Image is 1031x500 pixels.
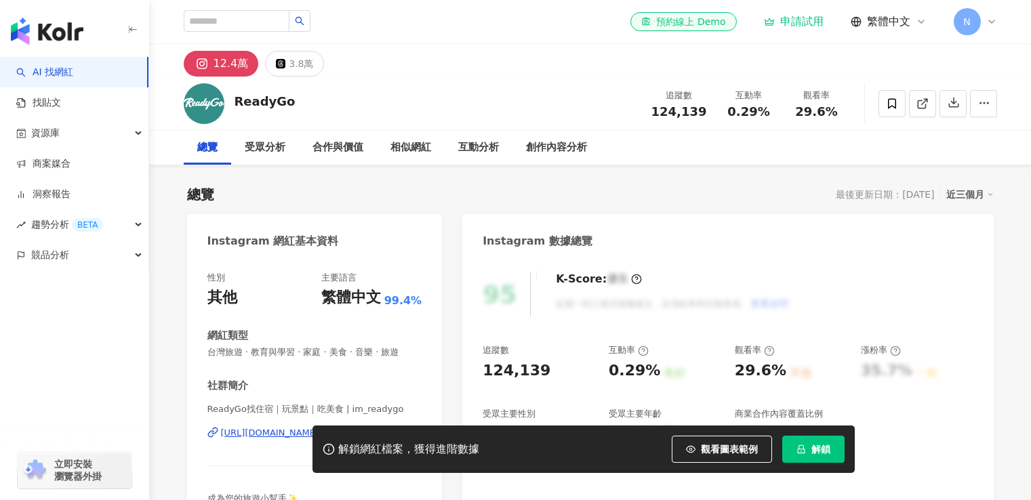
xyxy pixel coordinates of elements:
[723,89,775,102] div: 互動率
[295,16,304,26] span: search
[245,140,285,156] div: 受眾分析
[867,14,910,29] span: 繁體中文
[526,140,587,156] div: 創作內容分析
[16,66,73,79] a: searchAI 找網紅
[483,408,535,420] div: 受眾主要性別
[483,344,509,356] div: 追蹤數
[321,287,381,308] div: 繁體中文
[651,104,707,119] span: 124,139
[207,287,237,308] div: 其他
[727,105,769,119] span: 0.29%
[630,12,736,31] a: 預約線上 Demo
[458,140,499,156] div: 互動分析
[18,452,132,488] a: chrome extension立即安裝 瀏覽器外掛
[946,186,994,203] div: 近三個月
[861,344,901,356] div: 漲粉率
[187,185,214,204] div: 總覽
[289,54,313,73] div: 3.8萬
[338,442,479,457] div: 解鎖網紅檔案，獲得進階數據
[31,209,103,240] span: 趨勢分析
[483,234,592,249] div: Instagram 數據總覽
[641,15,725,28] div: 預約線上 Demo
[811,444,830,455] span: 解鎖
[54,458,102,482] span: 立即安裝 瀏覽器外掛
[609,408,662,420] div: 受眾主要年齡
[207,403,422,415] span: ReadyGo找住宿｜玩景點｜吃美食 | im_readygo
[16,188,70,201] a: 洞察報告
[735,408,823,420] div: 商業合作內容覆蓋比例
[16,157,70,171] a: 商案媒合
[791,89,843,102] div: 觀看率
[795,105,837,119] span: 29.6%
[207,379,248,393] div: 社群簡介
[782,436,845,463] button: 解鎖
[609,360,660,381] div: 0.29%
[836,189,934,200] div: 最後更新日期：[DATE]
[184,83,224,124] img: KOL Avatar
[483,360,550,381] div: 124,139
[609,344,649,356] div: 互動率
[384,293,422,308] span: 99.4%
[16,96,61,110] a: 找貼文
[72,218,103,232] div: BETA
[701,444,758,455] span: 觀看圖表範例
[735,360,786,381] div: 29.6%
[16,220,26,230] span: rise
[207,346,422,358] span: 台灣旅遊 · 教育與學習 · 家庭 · 美食 · 音樂 · 旅遊
[207,272,225,284] div: 性別
[963,14,970,29] span: N
[483,424,512,445] div: 女性
[197,140,218,156] div: 總覽
[321,272,357,284] div: 主要語言
[207,234,339,249] div: Instagram 網紅基本資料
[235,93,296,110] div: ReadyGo
[735,344,775,356] div: 觀看率
[207,329,248,343] div: 網紅類型
[31,118,60,148] span: 資源庫
[312,140,363,156] div: 合作與價值
[390,140,431,156] div: 相似網紅
[764,15,824,28] a: 申請試用
[184,51,259,77] button: 12.4萬
[265,51,324,77] button: 3.8萬
[31,240,69,270] span: 競品分析
[11,18,83,45] img: logo
[556,272,642,287] div: K-Score :
[651,89,707,102] div: 追蹤數
[672,436,772,463] button: 觀看圖表範例
[22,459,48,481] img: chrome extension
[214,54,249,73] div: 12.4萬
[796,444,806,454] span: lock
